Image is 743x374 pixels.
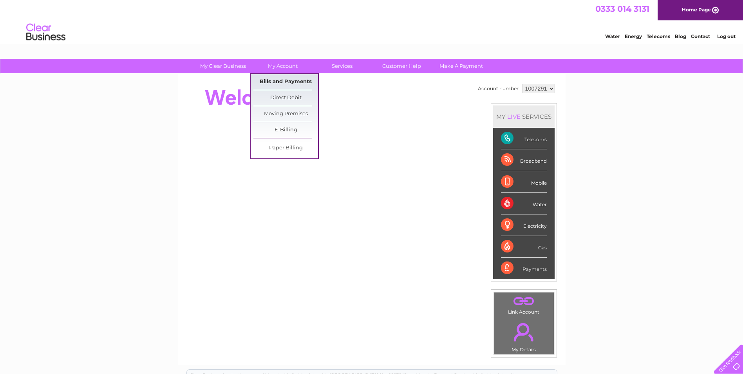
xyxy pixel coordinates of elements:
[501,149,547,171] div: Broadband
[501,128,547,149] div: Telecoms
[191,59,255,73] a: My Clear Business
[493,105,555,128] div: MY SERVICES
[501,171,547,193] div: Mobile
[26,20,66,44] img: logo.png
[647,33,670,39] a: Telecoms
[501,258,547,279] div: Payments
[369,59,434,73] a: Customer Help
[501,214,547,236] div: Electricity
[253,140,318,156] a: Paper Billing
[691,33,710,39] a: Contact
[675,33,686,39] a: Blog
[494,316,554,355] td: My Details
[625,33,642,39] a: Energy
[506,113,522,120] div: LIVE
[717,33,736,39] a: Log out
[595,4,649,14] a: 0333 014 3131
[494,292,554,317] td: Link Account
[476,82,521,95] td: Account number
[605,33,620,39] a: Water
[187,4,557,38] div: Clear Business is a trading name of Verastar Limited (registered in [GEOGRAPHIC_DATA] No. 3667643...
[429,59,494,73] a: Make A Payment
[496,294,552,308] a: .
[253,74,318,90] a: Bills and Payments
[250,59,315,73] a: My Account
[253,106,318,122] a: Moving Premises
[253,90,318,106] a: Direct Debit
[496,318,552,346] a: .
[310,59,374,73] a: Services
[253,122,318,138] a: E-Billing
[501,193,547,214] div: Water
[501,236,547,258] div: Gas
